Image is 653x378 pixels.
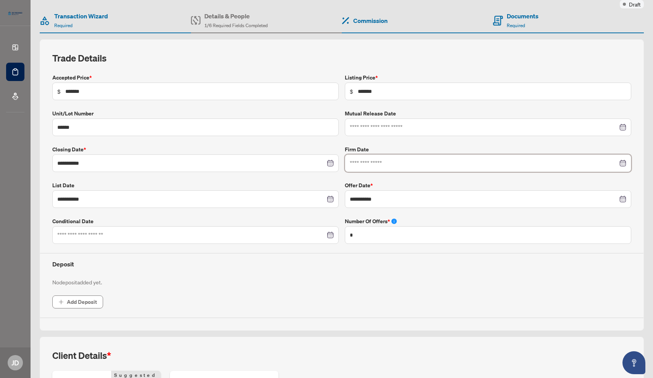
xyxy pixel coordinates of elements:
span: plus [58,299,64,305]
img: logo [6,10,24,17]
h4: Details & People [204,11,268,21]
span: $ [57,87,61,96]
span: No deposit added yet. [52,279,102,286]
h4: Deposit [52,260,631,269]
span: $ [350,87,353,96]
span: 1/6 Required Fields Completed [204,23,268,28]
h4: Documents [507,11,538,21]
span: info-circle [391,219,397,224]
label: Closing Date [52,145,339,154]
label: Mutual Release Date [345,109,631,118]
button: Open asap [622,351,645,374]
span: Required [507,23,525,28]
span: Required [54,23,73,28]
label: Offer Date [345,181,631,190]
label: List Date [52,181,339,190]
label: Firm Date [345,145,631,154]
h2: Client Details [52,349,111,362]
span: JD [11,357,19,368]
span: Add Deposit [67,296,97,308]
h4: Commission [353,16,388,25]
label: Unit/Lot Number [52,109,339,118]
label: Listing Price [345,73,631,82]
label: Conditional Date [52,217,339,226]
h4: Transaction Wizard [54,11,108,21]
label: Accepted Price [52,73,339,82]
button: Add Deposit [52,295,103,308]
h2: Trade Details [52,52,631,64]
label: Number of offers [345,217,631,226]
